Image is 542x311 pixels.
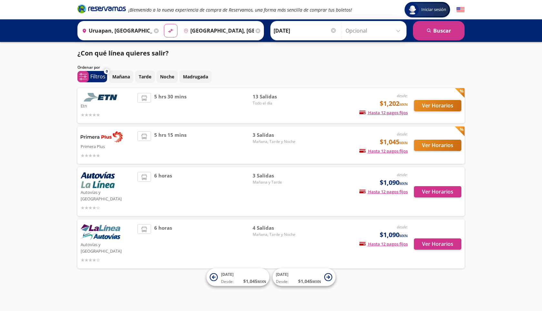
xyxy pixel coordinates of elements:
span: Iniciar sesión [419,6,449,13]
span: $1,202 [380,99,408,108]
button: [DATE]Desde:$1,045MXN [273,268,336,286]
img: Autovías y La Línea [81,172,115,188]
span: Todo el día [253,100,298,106]
span: 0 [106,69,108,74]
span: $1,090 [380,178,408,187]
span: 13 Salidas [253,93,298,100]
button: Ver Horarios [414,186,461,197]
span: 3 Salidas [253,172,298,179]
button: Ver Horarios [414,140,461,151]
span: $1,090 [380,230,408,240]
span: 5 hrs 15 mins [154,131,186,159]
p: Filtros [90,73,105,80]
span: [DATE] [221,272,234,277]
em: desde: [397,172,408,177]
span: $ 1,045 [243,278,266,285]
p: Noche [160,73,174,80]
button: Madrugada [179,70,212,83]
span: 4 Salidas [253,224,298,232]
p: Primera Plus [81,142,134,150]
button: Mañana [109,70,134,83]
span: $1,045 [380,137,408,147]
input: Elegir Fecha [274,23,337,39]
em: desde: [397,93,408,98]
p: Mañana [112,73,130,80]
p: Autovías y [GEOGRAPHIC_DATA] [81,188,134,202]
span: Mañana y Tarde [253,179,298,185]
em: ¡Bienvenido a la nueva experiencia de compra de Reservamos, una forma más sencilla de comprar tus... [128,7,352,13]
span: 6 horas [154,224,172,264]
span: [DATE] [276,272,288,277]
button: Ver Horarios [414,238,461,250]
small: MXN [399,102,408,107]
span: 5 hrs 30 mins [154,93,186,118]
span: Mañana, Tarde y Noche [253,232,298,237]
p: Etn [81,102,134,109]
span: 3 Salidas [253,131,298,139]
a: Brand Logo [77,4,126,15]
p: Tarde [139,73,151,80]
span: Mañana, Tarde y Noche [253,139,298,145]
button: Ver Horarios [414,100,461,111]
p: Madrugada [183,73,208,80]
small: MXN [399,181,408,186]
button: English [457,6,465,14]
em: desde: [397,131,408,137]
input: Buscar Origen [79,23,152,39]
span: Hasta 12 pagos fijos [359,189,408,195]
span: $ 1,045 [298,278,321,285]
button: [DATE]Desde:$1,045MXN [206,268,269,286]
span: Hasta 12 pagos fijos [359,110,408,115]
p: Ordenar por [77,65,100,70]
i: Brand Logo [77,4,126,14]
em: desde: [397,224,408,230]
small: MXN [399,233,408,238]
span: 6 horas [154,172,172,211]
p: Autovías y [GEOGRAPHIC_DATA] [81,240,134,254]
input: Buscar Destino [181,23,254,39]
button: Tarde [135,70,155,83]
small: MXN [399,140,408,145]
img: Etn [81,93,123,102]
button: Noche [156,70,178,83]
button: Buscar [413,21,465,40]
span: Desde: [221,279,234,285]
button: 0Filtros [77,71,107,82]
img: Primera Plus [81,131,123,142]
small: MXN [312,279,321,284]
span: Hasta 12 pagos fijos [359,241,408,247]
input: Opcional [346,23,403,39]
span: Desde: [276,279,288,285]
small: MXN [257,279,266,284]
p: ¿Con qué línea quieres salir? [77,48,169,58]
img: Autovías y La Línea [81,224,120,240]
span: Hasta 12 pagos fijos [359,148,408,154]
